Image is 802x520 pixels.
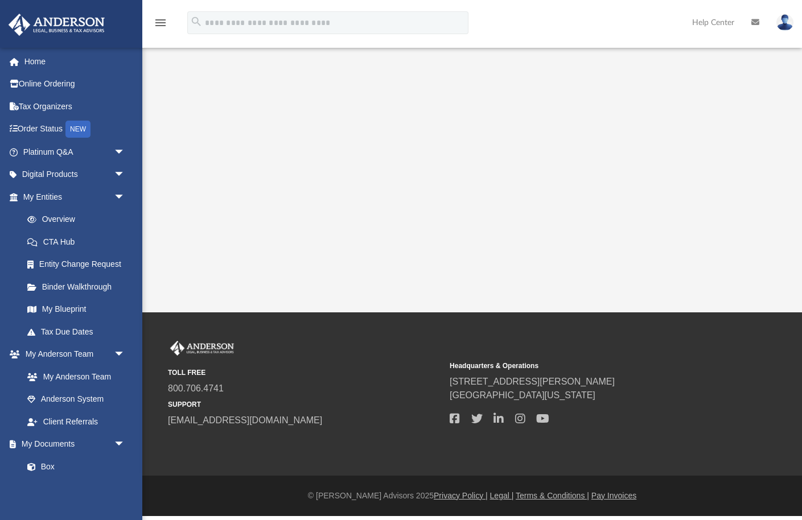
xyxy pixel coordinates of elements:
[114,343,137,366] span: arrow_drop_down
[8,50,142,73] a: Home
[16,320,142,343] a: Tax Due Dates
[65,121,91,138] div: NEW
[16,298,137,321] a: My Blueprint
[450,390,595,400] a: [GEOGRAPHIC_DATA][US_STATE]
[776,14,793,31] img: User Pic
[450,377,615,386] a: [STREET_ADDRESS][PERSON_NAME]
[450,361,723,371] small: Headquarters & Operations
[591,491,636,500] a: Pay Invoices
[16,253,142,276] a: Entity Change Request
[8,163,142,186] a: Digital Productsarrow_drop_down
[8,433,137,456] a: My Documentsarrow_drop_down
[434,491,488,500] a: Privacy Policy |
[16,455,131,478] a: Box
[490,491,514,500] a: Legal |
[516,491,589,500] a: Terms & Conditions |
[114,163,137,187] span: arrow_drop_down
[154,22,167,30] a: menu
[154,16,167,30] i: menu
[114,141,137,164] span: arrow_drop_down
[16,208,142,231] a: Overview
[16,410,137,433] a: Client Referrals
[142,490,802,502] div: © [PERSON_NAME] Advisors 2025
[16,478,137,501] a: Meeting Minutes
[8,141,142,163] a: Platinum Q&Aarrow_drop_down
[8,95,142,118] a: Tax Organizers
[168,399,442,410] small: SUPPORT
[114,433,137,456] span: arrow_drop_down
[16,275,142,298] a: Binder Walkthrough
[16,365,131,388] a: My Anderson Team
[8,118,142,141] a: Order StatusNEW
[8,185,142,208] a: My Entitiesarrow_drop_down
[168,383,224,393] a: 800.706.4741
[168,415,322,425] a: [EMAIL_ADDRESS][DOMAIN_NAME]
[190,15,203,28] i: search
[8,343,137,366] a: My Anderson Teamarrow_drop_down
[168,341,236,356] img: Anderson Advisors Platinum Portal
[8,73,142,96] a: Online Ordering
[16,230,142,253] a: CTA Hub
[5,14,108,36] img: Anderson Advisors Platinum Portal
[114,185,137,209] span: arrow_drop_down
[16,388,137,411] a: Anderson System
[168,368,442,378] small: TOLL FREE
